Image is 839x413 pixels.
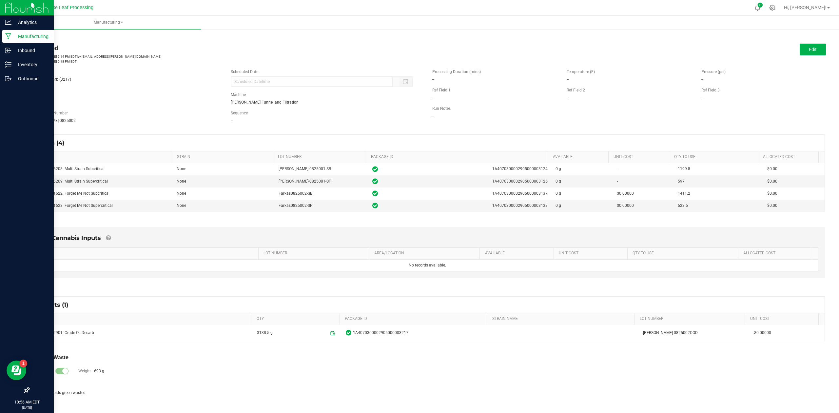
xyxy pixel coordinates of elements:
span: Machine [231,92,246,97]
p: Manufacturing [11,32,51,40]
span: 0 [556,191,558,196]
span: Farkas0825002-SB [279,191,312,196]
a: ITEMSortable [35,154,169,160]
span: [PERSON_NAME]-0825001-SB [279,167,331,171]
span: Sequence [231,111,248,115]
a: PACKAGE IDSortable [371,154,545,160]
p: [DATE] 5:14 PM EDT by [EMAIL_ADDRESS][PERSON_NAME][DOMAIN_NAME] [29,54,422,59]
span: 1A4070300002905000003138 [492,203,548,209]
span: Edit [809,47,817,52]
span: M00000406208: Multi Strain Subcritical [34,167,105,171]
iframe: Resource center [7,361,26,380]
span: 0 [556,179,558,184]
a: STRAINSortable [177,154,270,160]
span: 597 [678,179,685,184]
span: None [177,167,186,171]
div: Waxes and Lipids green wasted [30,390,825,396]
span: $0.00000 [617,203,634,208]
p: Inbound [11,47,51,54]
span: 0 [556,167,558,171]
span: Farkas0825002-SP [279,203,313,208]
a: ITEMSortable [35,316,249,322]
label: Weight [78,368,91,374]
span: -- [231,118,233,123]
a: Allocated CostSortable [763,154,816,160]
span: M00001241622: Forget Me Not Subcritical [34,191,109,196]
p: [DATE] [3,405,51,410]
span: -- [701,77,703,82]
a: Manufacturing [16,16,201,29]
span: 1A4070300002905000003125 [492,178,548,185]
span: -- [567,77,569,82]
span: 9+ [759,4,762,7]
a: QTYSortable [257,316,337,322]
div: Manage settings [768,5,776,11]
span: 1199.8 [678,167,690,171]
button: Edit [800,44,826,55]
span: Temperature (F) [567,69,595,74]
span: g [559,167,561,171]
span: g [559,191,561,196]
span: Outputs (1) [35,301,75,308]
span: 623.5 [678,203,688,208]
span: $0.00 [767,191,777,196]
span: -- [432,114,434,118]
span: Processing Duration (mins) [432,69,481,74]
inline-svg: Outbound [5,75,11,82]
span: 1A4070300002905000003217 [353,330,408,336]
span: Ref Field 3 [701,88,720,92]
td: [PERSON_NAME]-0825002COD [639,325,751,341]
a: STRAIN NAMESortable [492,316,632,322]
td: M00000522901: Crude Oil Decarb [30,325,253,341]
inline-svg: Manufacturing [5,33,11,40]
span: -- [432,95,434,100]
td: No records available. [37,260,818,271]
span: In Sync [372,177,378,185]
span: None [177,179,186,184]
div: Total Run Waste [30,354,825,362]
span: - [617,179,618,184]
span: 1A4070300002905000003124 [492,166,548,172]
p: 10:56 AM EDT [3,399,51,405]
span: $0.00000 [754,330,821,336]
a: AREA/LOCATIONSortable [374,251,477,256]
span: In Sync [346,329,351,337]
a: AVAILABLESortable [553,154,606,160]
span: - [617,167,618,171]
span: -- [567,95,569,100]
span: 1411.2 [678,191,690,196]
span: g [559,179,561,184]
span: 0 [556,203,558,208]
span: Run Notes [432,106,451,111]
span: None [177,191,186,196]
span: $0.00 [767,179,777,184]
a: LOT NUMBERSortable [278,154,363,160]
span: In Sync [372,202,378,209]
inline-svg: Analytics [5,19,11,26]
span: -- [432,77,434,82]
span: Non-Cannabis Inputs [36,234,101,242]
a: QTY TO USESortable [633,251,735,256]
iframe: Resource center unread badge [19,360,27,367]
a: LOT NUMBERSortable [263,251,366,256]
span: None [177,203,186,208]
a: AVAILABLESortable [485,251,551,256]
span: 3138.5 g [257,328,273,338]
a: PACKAGE IDSortable [345,316,484,322]
span: M00001241623: Forget Me Not Supercritical [34,203,113,208]
span: Manufacturing [16,20,201,25]
span: [PERSON_NAME]-0825001-SP [279,179,331,184]
a: Unit CostSortable [559,251,625,256]
span: -- [701,95,703,100]
span: Ref Field 1 [432,88,451,92]
span: g [559,203,561,208]
a: Unit CostSortable [614,154,666,160]
span: Purpose Leaf Processing [40,5,93,10]
span: Pressure (psi) [701,69,726,74]
span: $0.00000 [617,191,634,196]
a: Add Non-Cannabis items that were also consumed in the run (e.g. gloves and packaging); Also add N... [106,234,111,242]
p: Outbound [11,75,51,83]
inline-svg: Inbound [5,47,11,54]
span: In Sync [372,189,378,197]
